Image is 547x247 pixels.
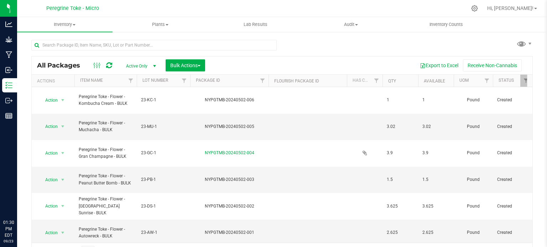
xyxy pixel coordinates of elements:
a: NYPGTMB-20240502-004 [205,150,254,155]
span: Created [497,123,528,130]
span: Created [497,97,528,103]
span: Peregrine Toke - Flower - Peanut Butter Bomb - BULK [79,173,132,186]
span: Pound [458,229,489,236]
inline-svg: Manufacturing [5,51,12,58]
button: Export to Excel [415,59,463,71]
span: Action [39,228,58,238]
span: 23-AW-1 [141,229,186,236]
a: Flourish Package ID [274,79,319,84]
span: Hi, [PERSON_NAME]! [487,5,533,11]
span: select [58,95,67,105]
span: Peregrine Toke - Flower - Muchacha - BULK [79,120,132,133]
span: Plants [113,21,208,28]
inline-svg: Inventory [5,82,12,89]
div: NYPGTMB-20240502-001 [189,229,270,236]
span: 2.625 [387,229,414,236]
span: Pound [458,150,489,156]
span: 1 [422,97,449,103]
a: Inventory Counts [398,17,494,32]
a: Filter [520,75,532,87]
span: select [58,122,67,131]
span: Pound [458,123,489,130]
a: Inventory [17,17,113,32]
span: 23-GC-1 [141,150,186,156]
div: NYPGTMB-20240502-005 [189,123,270,130]
a: Item Name [80,78,103,83]
span: Inventory Counts [420,21,473,28]
span: Pound [458,203,489,210]
span: 23-KC-1 [141,97,186,103]
span: 3.02 [387,123,414,130]
span: select [58,228,67,238]
a: Lot Number [142,78,168,83]
span: Bulk Actions [170,63,200,68]
span: 3.02 [422,123,449,130]
a: Plants [113,17,208,32]
span: Audit [303,21,398,28]
span: Action [39,175,58,185]
span: select [58,175,67,185]
div: Actions [37,79,72,84]
span: Pound [458,97,489,103]
span: 23-MU-1 [141,123,186,130]
a: Audit [303,17,398,32]
span: 3.9 [422,150,449,156]
button: Receive Non-Cannabis [463,59,522,71]
span: Action [39,95,58,105]
span: Action [39,122,58,131]
span: select [58,201,67,211]
inline-svg: Analytics [5,21,12,28]
a: Filter [178,75,190,87]
iframe: Resource center [7,190,28,211]
a: Filter [257,75,269,87]
a: Qty [388,79,396,84]
span: Peregrine Toke - Flower - [GEOGRAPHIC_DATA] Sunrise - BULK [79,196,132,216]
span: Action [39,201,58,211]
span: Peregrine Toke - Flower - Kombucha Cream - BULK [79,93,132,107]
iframe: Resource center unread badge [21,189,30,198]
span: 1 [387,97,414,103]
span: 3.625 [387,203,414,210]
div: NYPGTMB-20240502-006 [189,97,270,103]
inline-svg: Grow [5,36,12,43]
div: NYPGTMB-20240502-003 [189,176,270,183]
button: Bulk Actions [166,59,205,71]
inline-svg: Inbound [5,66,12,74]
a: Package ID [196,78,220,83]
span: Created [497,203,528,210]
span: Peregrine Toke - Flower - Gran Champagne - BULK [79,146,132,160]
a: Filter [371,75,382,87]
input: Search Package ID, Item Name, SKU, Lot or Part Number... [31,40,277,50]
span: select [58,148,67,158]
inline-svg: Outbound [5,97,12,104]
a: UOM [459,78,469,83]
a: Status [499,78,514,83]
a: Available [424,79,445,84]
span: Action [39,148,58,158]
p: 09/23 [3,238,14,244]
span: 3.9 [387,150,414,156]
p: 01:30 PM EDT [3,219,14,238]
span: 23-DS-1 [141,203,186,210]
a: Filter [481,75,493,87]
span: 23-PB-1 [141,176,186,183]
span: Peregrine Toke - Flower - Autowreck - BULK [79,226,132,240]
span: 1.5 [387,176,414,183]
span: Lab Results [234,21,277,28]
span: All Packages [37,61,87,69]
inline-svg: Reports [5,112,12,119]
span: Pound [458,176,489,183]
span: Created [497,229,528,236]
span: 3.625 [422,203,449,210]
span: 1.5 [422,176,449,183]
span: 2.625 [422,229,449,236]
span: Inventory [17,21,113,28]
div: NYPGTMB-20240502-002 [189,203,270,210]
div: Manage settings [470,5,479,12]
th: Has COA [347,75,382,87]
a: Lab Results [208,17,303,32]
span: Peregrine Toke - Micro [46,5,99,11]
span: Created [497,176,528,183]
span: Created [497,150,528,156]
a: Filter [125,75,137,87]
